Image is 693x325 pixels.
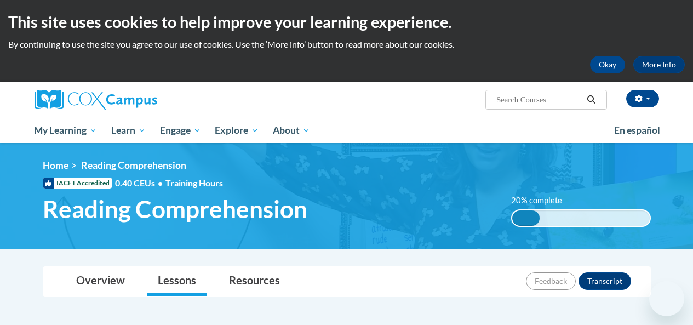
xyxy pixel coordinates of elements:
[35,90,157,110] img: Cox Campus
[649,281,684,316] iframe: Button to launch messaging window
[104,118,153,143] a: Learn
[218,267,291,296] a: Resources
[633,56,685,73] a: More Info
[27,118,105,143] a: My Learning
[147,267,207,296] a: Lessons
[43,195,307,224] span: Reading Comprehension
[590,56,625,73] button: Okay
[111,124,146,137] span: Learn
[579,272,631,290] button: Transcript
[208,118,266,143] a: Explore
[35,90,232,110] a: Cox Campus
[165,178,223,188] span: Training Hours
[115,177,165,189] span: 0.40 CEUs
[43,178,112,189] span: IACET Accredited
[8,11,685,33] h2: This site uses cookies to help improve your learning experience.
[583,93,599,106] button: Search
[266,118,317,143] a: About
[626,90,659,107] button: Account Settings
[215,124,259,137] span: Explore
[160,124,201,137] span: Engage
[526,272,576,290] button: Feedback
[34,124,97,137] span: My Learning
[43,159,68,171] a: Home
[512,210,540,226] div: 20% complete
[26,118,667,143] div: Main menu
[511,195,574,207] label: 20% complete
[273,124,310,137] span: About
[153,118,208,143] a: Engage
[495,93,583,106] input: Search Courses
[607,119,667,142] a: En español
[158,178,163,188] span: •
[81,159,186,171] span: Reading Comprehension
[65,267,136,296] a: Overview
[614,124,660,136] span: En español
[8,38,685,50] p: By continuing to use the site you agree to our use of cookies. Use the ‘More info’ button to read...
